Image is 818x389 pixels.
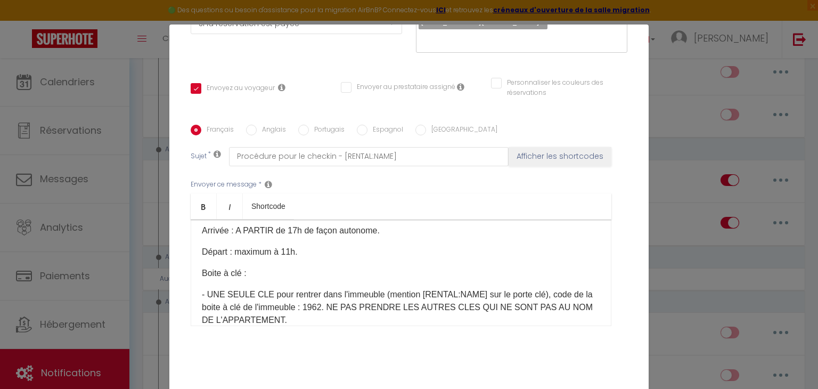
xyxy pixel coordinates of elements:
[201,125,234,136] label: Français
[217,193,243,219] a: Italic
[202,267,600,280] p: Boite à clé :
[257,125,286,136] label: Anglais
[191,180,257,190] label: Envoyer ce message
[309,125,345,136] label: Portugais
[202,288,600,327] p: - UNE SEULE CLE pour rentrer dans l'immeuble (mention [RENTAL:NAME]​ sur le porte clé), code de l...
[278,83,285,92] i: Envoyer au voyageur
[9,4,40,36] button: Ouvrir le widget de chat LiveChat
[509,147,611,166] button: Afficher les shortcodes
[191,193,217,219] a: Bold
[202,246,600,258] p: Départ : maximum à 11h.
[265,180,272,189] i: Message
[191,151,207,163] label: Sujet
[214,150,221,158] i: Subject
[202,224,600,237] p: Arrivée : A PARTIR de 17h de façon autonome.
[426,125,497,136] label: [GEOGRAPHIC_DATA]
[367,125,403,136] label: Espagnol
[243,193,294,219] a: Shortcode
[457,83,464,91] i: Envoyer au prestataire si il est assigné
